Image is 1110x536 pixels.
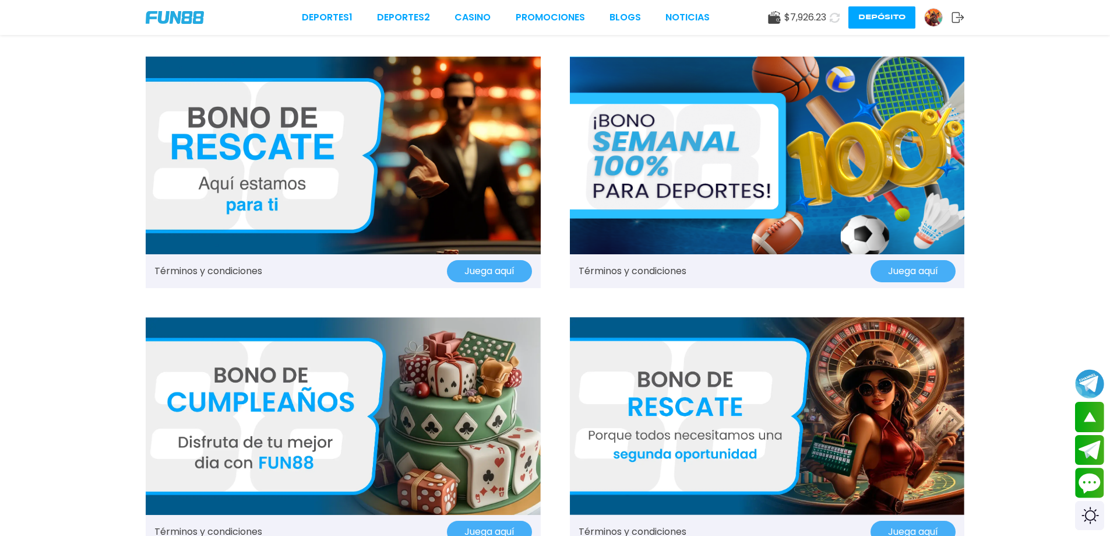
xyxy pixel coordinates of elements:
[516,10,585,24] a: Promociones
[1075,435,1104,465] button: Join telegram
[570,317,965,515] img: Promo Banner
[665,10,710,24] a: NOTICIAS
[302,10,353,24] a: Deportes1
[925,9,942,26] img: Avatar
[609,10,641,24] a: BLOGS
[146,57,541,254] img: Promo Banner
[579,264,686,278] a: Términos y condiciones
[447,260,532,282] button: Juega aquí
[146,11,204,24] img: Company Logo
[848,6,915,29] button: Depósito
[1075,369,1104,399] button: Join telegram channel
[1075,402,1104,432] button: scroll up
[570,57,965,254] img: Promo Banner
[784,10,826,24] span: $ 7,926.23
[146,317,541,515] img: Promo Banner
[871,260,956,282] button: Juega aquí
[454,10,491,24] a: CASINO
[377,10,430,24] a: Deportes2
[1075,501,1104,530] div: Switch theme
[154,264,262,278] a: Términos y condiciones
[1075,468,1104,498] button: Contact customer service
[924,8,952,27] a: Avatar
